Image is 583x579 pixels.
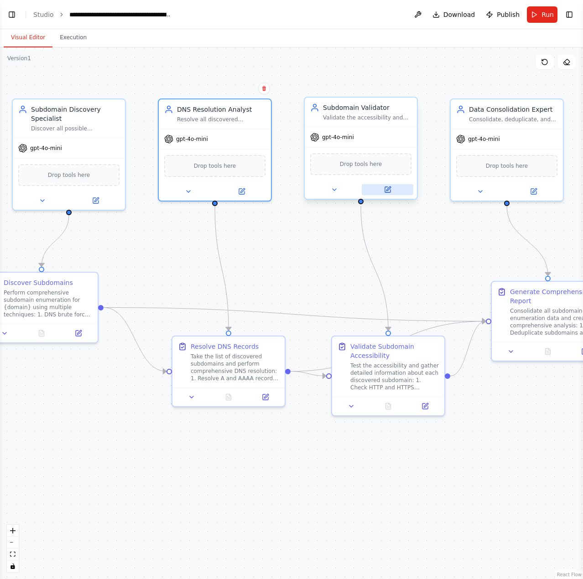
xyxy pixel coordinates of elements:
[33,11,54,18] a: Studio
[450,98,564,202] div: Data Consolidation ExpertConsolidate, deduplicate, and analyze all subdomain enumeration results ...
[7,55,31,62] div: Version 1
[7,525,19,537] button: zoom in
[216,186,267,197] button: Open in side panel
[7,560,19,572] button: toggle interactivity
[209,392,248,403] button: No output available
[350,342,439,360] div: Validate Subdomain Accessibility
[210,206,233,331] g: Edge from b6c29474-2585-4109-a596-28c58de6389c to 5a62d8a0-653c-4c2d-90c3-24604a8a0313
[7,525,19,572] div: React Flow controls
[362,184,413,195] button: Open in side panel
[331,336,445,416] div: Validate Subdomain AccessibilityTest the accessibility and gather detailed information about each...
[468,135,500,143] span: gpt-4o-mini
[557,572,582,577] a: React Flow attribution
[250,392,281,403] button: Open in side panel
[409,401,441,412] button: Open in side panel
[443,10,475,19] span: Download
[291,317,486,376] g: Edge from 5a62d8a0-653c-4c2d-90c3-24604a8a0313 to a67a740c-38e8-4131-9968-61a70a4e2c0b
[323,103,411,112] div: Subdomain Validator
[52,28,94,47] button: Execution
[30,145,62,152] span: gpt-4o-mini
[304,98,418,202] div: Subdomain ValidatorValidate the accessibility and status of all discovered subdomains for {domain...
[70,195,121,206] button: Open in side panel
[7,537,19,548] button: zoom out
[4,278,73,287] div: Discover Subdomains
[291,367,326,381] g: Edge from 5a62d8a0-653c-4c2d-90c3-24604a8a0313 to e233dde2-2264-45cc-aaad-f0f8420e9af1
[7,548,19,560] button: fit view
[322,134,354,141] span: gpt-4o-mini
[541,10,554,19] span: Run
[194,161,236,171] span: Drop tools here
[158,98,272,202] div: DNS Resolution AnalystResolve all discovered subdomains from {domain} to their corresponding IP a...
[529,346,567,357] button: No output available
[527,6,557,23] button: Run
[340,160,382,169] span: Drop tools here
[356,206,393,331] g: Edge from d43b6b99-14d6-4ed4-92f2-a8710238e671 to e233dde2-2264-45cc-aaad-f0f8420e9af1
[4,289,92,318] div: Perform comprehensive subdomain enumeration for {domain} using multiple techniques: 1. DNS brute ...
[508,186,559,197] button: Open in side panel
[22,328,61,339] button: No output available
[429,6,479,23] button: Download
[191,353,279,382] div: Take the list of discovered subdomains and perform comprehensive DNS resolution: 1. Resolve A and...
[5,8,18,21] button: Show left sidebar
[191,342,259,351] div: Resolve DNS Records
[502,206,552,276] g: Edge from 84d43a4c-ec9a-44e4-a2b1-0958c469fd65 to a67a740c-38e8-4131-9968-61a70a4e2c0b
[482,6,523,23] button: Publish
[104,303,167,376] g: Edge from d62be479-5da1-4c49-bda5-2b47796cfb6d to 5a62d8a0-653c-4c2d-90c3-24604a8a0313
[323,114,411,121] div: Validate the accessibility and status of all discovered subdomains for {domain}, checking HTTP/HT...
[563,8,576,21] button: Show right sidebar
[172,336,286,407] div: Resolve DNS RecordsTake the list of discovered subdomains and perform comprehensive DNS resolutio...
[369,401,408,412] button: No output available
[176,135,208,143] span: gpt-4o-mini
[31,105,120,123] div: Subdomain Discovery Specialist
[48,171,90,180] span: Drop tools here
[469,105,557,114] div: Data Consolidation Expert
[12,98,126,211] div: Subdomain Discovery SpecialistDiscover all possible subdomains for {domain} using multiple enumer...
[258,83,270,94] button: Delete node
[497,10,520,19] span: Publish
[37,215,73,267] g: Edge from 3f1fd5c1-3718-43ff-abbc-f1e1b94f7d84 to d62be479-5da1-4c49-bda5-2b47796cfb6d
[177,116,265,123] div: Resolve all discovered subdomains from {domain} to their corresponding IP addresses, record DNS i...
[4,28,52,47] button: Visual Editor
[177,105,265,114] div: DNS Resolution Analyst
[350,362,439,391] div: Test the accessibility and gather detailed information about each discovered subdomain: 1. Check ...
[62,328,94,339] button: Open in side panel
[31,125,120,132] div: Discover all possible subdomains for {domain} using multiple enumeration techniques and sources i...
[486,161,528,171] span: Drop tools here
[469,116,557,123] div: Consolidate, deduplicate, and analyze all subdomain enumeration results for {domain}, creating co...
[104,303,486,326] g: Edge from d62be479-5da1-4c49-bda5-2b47796cfb6d to a67a740c-38e8-4131-9968-61a70a4e2c0b
[33,10,172,19] nav: breadcrumb
[450,317,486,381] g: Edge from e233dde2-2264-45cc-aaad-f0f8420e9af1 to a67a740c-38e8-4131-9968-61a70a4e2c0b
